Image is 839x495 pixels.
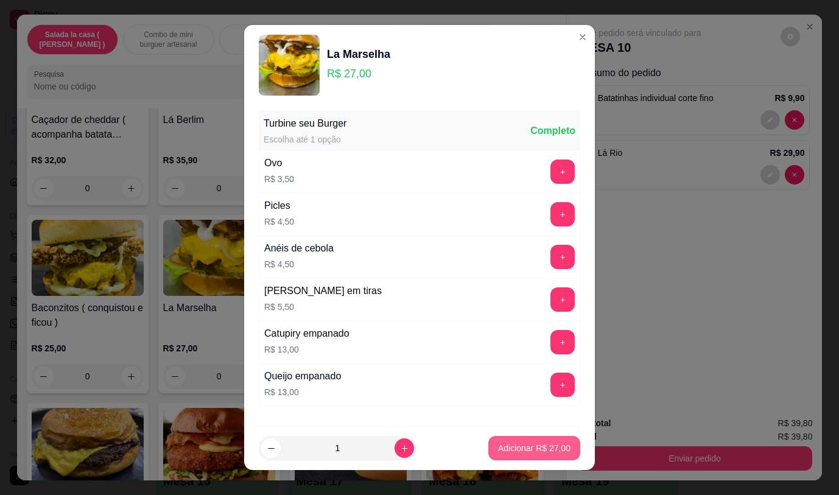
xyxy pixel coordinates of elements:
button: add [550,202,575,226]
div: Escolha até 1 opção [264,133,346,146]
div: Picles [264,198,294,213]
div: Catupiry empanado [264,326,349,341]
p: R$ 27,00 [327,65,390,82]
p: R$ 13,00 [264,343,349,356]
button: decrease-product-quantity [261,438,281,458]
button: Close [573,27,592,47]
div: [PERSON_NAME] em tiras [264,284,382,298]
button: add [550,287,575,312]
p: R$ 13,00 [264,386,341,398]
img: product-image [259,35,320,96]
p: R$ 5,50 [264,301,382,313]
div: Anéis de cebola [264,241,334,256]
button: Adicionar R$ 27,00 [488,436,580,460]
p: R$ 4,50 [264,216,294,228]
button: increase-product-quantity [395,438,414,458]
div: Completo [530,124,575,138]
p: R$ 3,50 [264,173,294,185]
div: La Marselha [327,46,390,63]
button: add [550,330,575,354]
div: Queijo empanado [264,369,341,384]
p: R$ 4,50 [264,258,334,270]
button: add [550,160,575,184]
button: add [550,373,575,397]
p: Adicionar R$ 27,00 [498,442,570,454]
button: add [550,245,575,269]
div: Turbine seu Burger [264,116,346,131]
div: Ovo [264,156,294,170]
